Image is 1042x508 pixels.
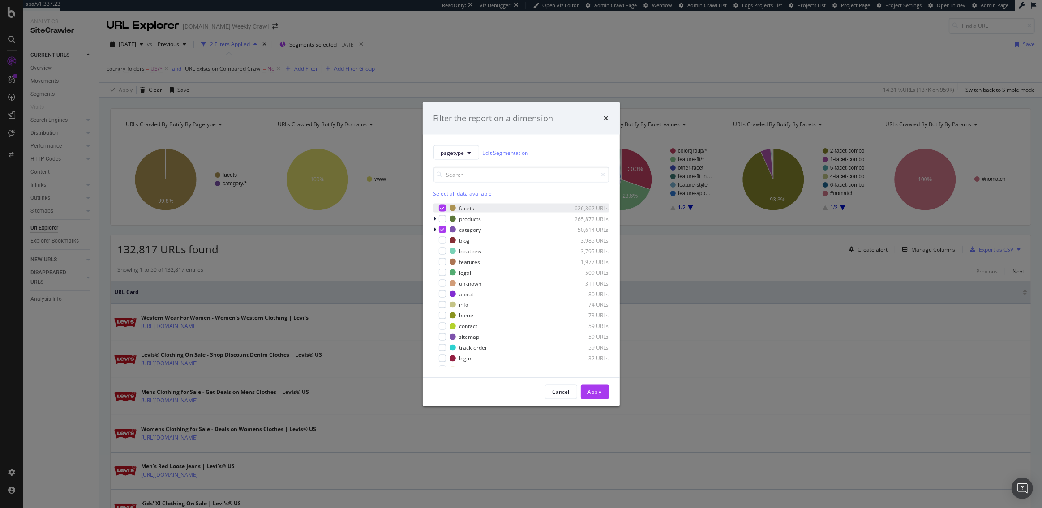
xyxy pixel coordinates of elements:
div: 50,614 URLs [565,226,609,233]
div: Apply [588,388,602,396]
div: legal [459,269,472,276]
div: times [604,112,609,124]
div: 265,872 URLs [565,215,609,222]
input: Search [433,167,609,183]
div: track-order [459,344,488,351]
div: 17 URLs [565,365,609,373]
div: category [459,226,481,233]
button: Cancel [545,385,577,399]
div: returns [459,365,478,373]
div: Cancel [553,388,570,396]
div: facets [459,204,475,212]
div: login [459,354,472,362]
div: info [459,301,469,308]
div: 1,977 URLs [565,258,609,265]
a: Edit Segmentation [483,148,528,157]
div: Open Intercom Messenger [1012,478,1033,499]
div: products [459,215,481,222]
button: Apply [581,385,609,399]
div: features [459,258,480,265]
div: unknown [459,279,482,287]
div: home [459,312,474,319]
div: 59 URLs [565,333,609,341]
button: pagetype [433,145,479,160]
div: 3,795 URLs [565,247,609,255]
div: blog [459,236,470,244]
div: 80 URLs [565,290,609,298]
div: sitemap [459,333,480,341]
span: pagetype [441,149,464,156]
div: 509 URLs [565,269,609,276]
div: about [459,290,474,298]
div: modal [423,102,620,406]
div: Filter the report on a dimension [433,112,553,124]
div: 32 URLs [565,354,609,362]
div: 59 URLs [565,344,609,351]
div: contact [459,322,478,330]
div: 73 URLs [565,312,609,319]
div: 74 URLs [565,301,609,308]
div: Select all data available [433,190,609,197]
div: 59 URLs [565,322,609,330]
div: 311 URLs [565,279,609,287]
div: 626,362 URLs [565,204,609,212]
div: locations [459,247,482,255]
div: 3,985 URLs [565,236,609,244]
